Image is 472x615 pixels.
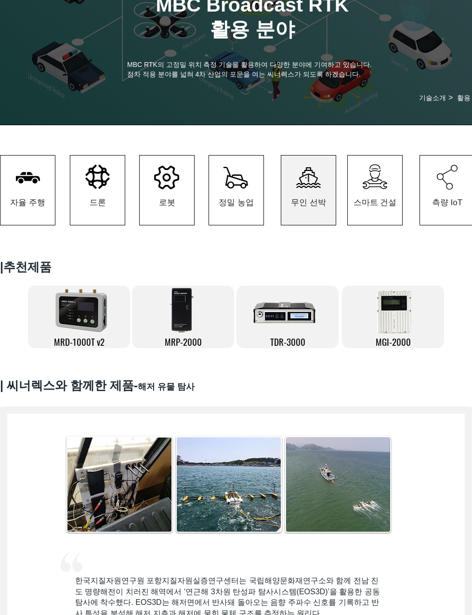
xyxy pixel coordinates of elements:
[139,155,195,225] a: 로봇
[354,197,397,208] span: 스마트 건설
[209,155,264,225] a: 정밀 농업
[138,382,195,392] span: 해저 유물 탐사
[132,286,234,348] a: MRP-2000
[294,312,472,615] iframe: Wix Chat
[28,286,130,348] a: MRD-1000T v2
[347,155,403,225] a: 스마트 건설
[165,335,202,348] span: MRP-2000
[252,286,323,334] img: TDR-3000-removebg-preview.png
[372,289,416,337] img: MGI2000_front-removebg-preview.png
[177,437,281,532] img: 탐사 선박 GNSS 안테나.jpg
[67,437,171,532] img: 탐사선내 MRP-2000 설치.JPG
[169,286,198,334] img: MRP-2000-removebg-preview.png
[70,155,125,225] a: 드론
[281,155,336,225] a: 무인 선박
[90,197,106,208] span: 드론
[342,286,444,348] a: MGI-2000
[419,94,446,103] span: 기술소개
[286,437,390,532] img: 390b0c7d08d2fa5df52320b07a1a751b.jpg
[236,286,339,348] a: TDR-3000
[10,197,45,208] span: 자율 주행
[448,93,453,102] span: >
[54,335,105,348] span: MRD-1000T v2
[291,197,326,208] span: 무인 선박
[134,379,138,392] span: -
[49,283,114,336] img: 제목 없음-3.png
[270,335,305,348] span: TDR-3000
[219,197,254,208] span: 정밀 농업
[414,93,451,104] a: 기술소개
[159,197,175,208] span: 로봇
[432,197,462,208] span: 측량 IoT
